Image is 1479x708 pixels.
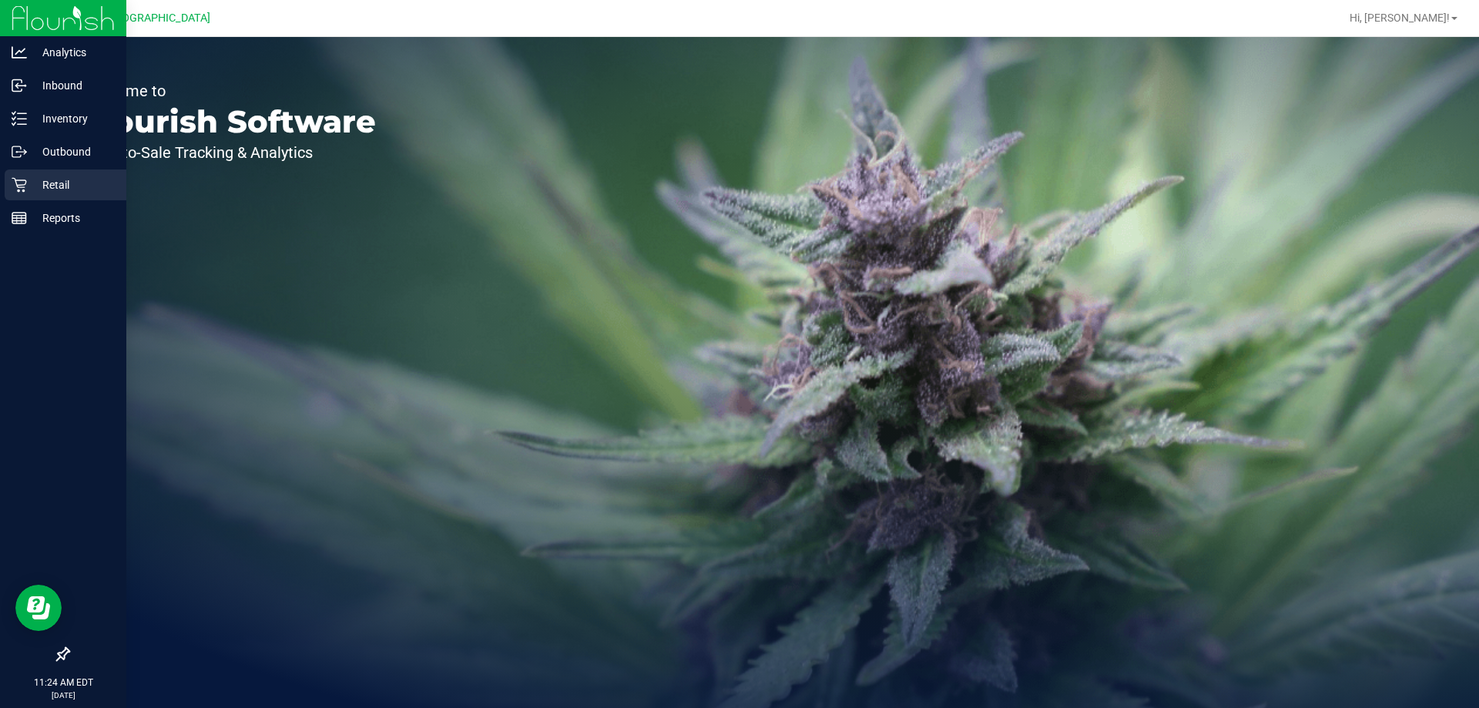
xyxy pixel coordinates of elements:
[12,144,27,159] inline-svg: Outbound
[7,676,119,690] p: 11:24 AM EDT
[12,177,27,193] inline-svg: Retail
[105,12,210,25] span: [GEOGRAPHIC_DATA]
[83,106,376,137] p: Flourish Software
[12,78,27,93] inline-svg: Inbound
[1350,12,1450,24] span: Hi, [PERSON_NAME]!
[27,76,119,95] p: Inbound
[27,143,119,161] p: Outbound
[27,109,119,128] p: Inventory
[15,585,62,631] iframe: Resource center
[83,145,376,160] p: Seed-to-Sale Tracking & Analytics
[12,210,27,226] inline-svg: Reports
[7,690,119,701] p: [DATE]
[12,45,27,60] inline-svg: Analytics
[12,111,27,126] inline-svg: Inventory
[27,176,119,194] p: Retail
[27,43,119,62] p: Analytics
[27,209,119,227] p: Reports
[83,83,376,99] p: Welcome to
